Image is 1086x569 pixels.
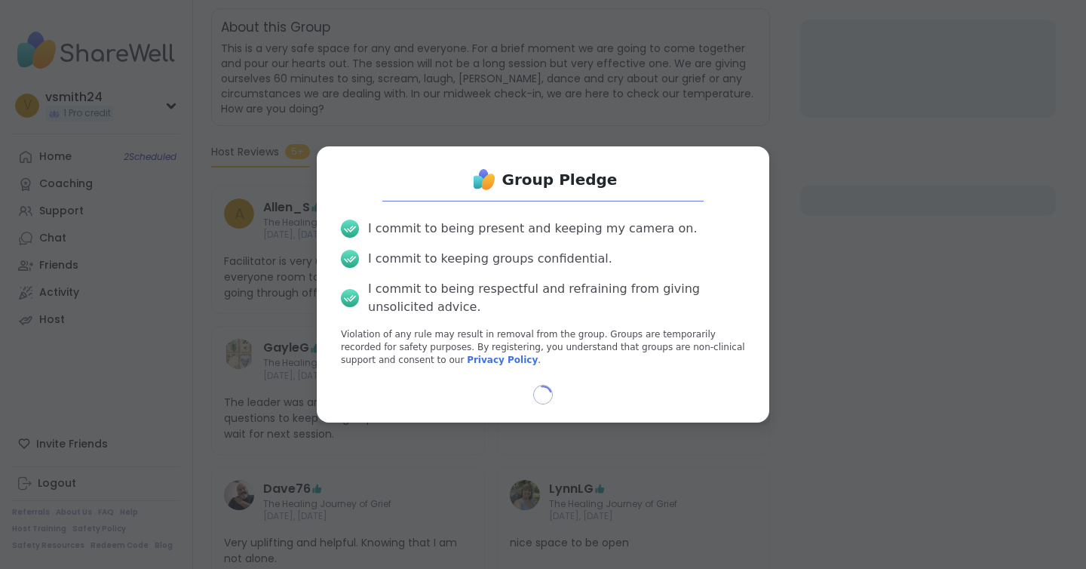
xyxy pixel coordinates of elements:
div: I commit to being present and keeping my camera on. [368,220,697,238]
div: I commit to keeping groups confidential. [368,250,612,268]
h1: Group Pledge [502,169,618,190]
a: Privacy Policy [467,355,538,365]
img: ShareWell Logo [469,165,499,195]
p: Violation of any rule may result in removal from the group. Groups are temporarily recorded for s... [341,328,745,366]
div: I commit to being respectful and refraining from giving unsolicited advice. [368,280,745,316]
